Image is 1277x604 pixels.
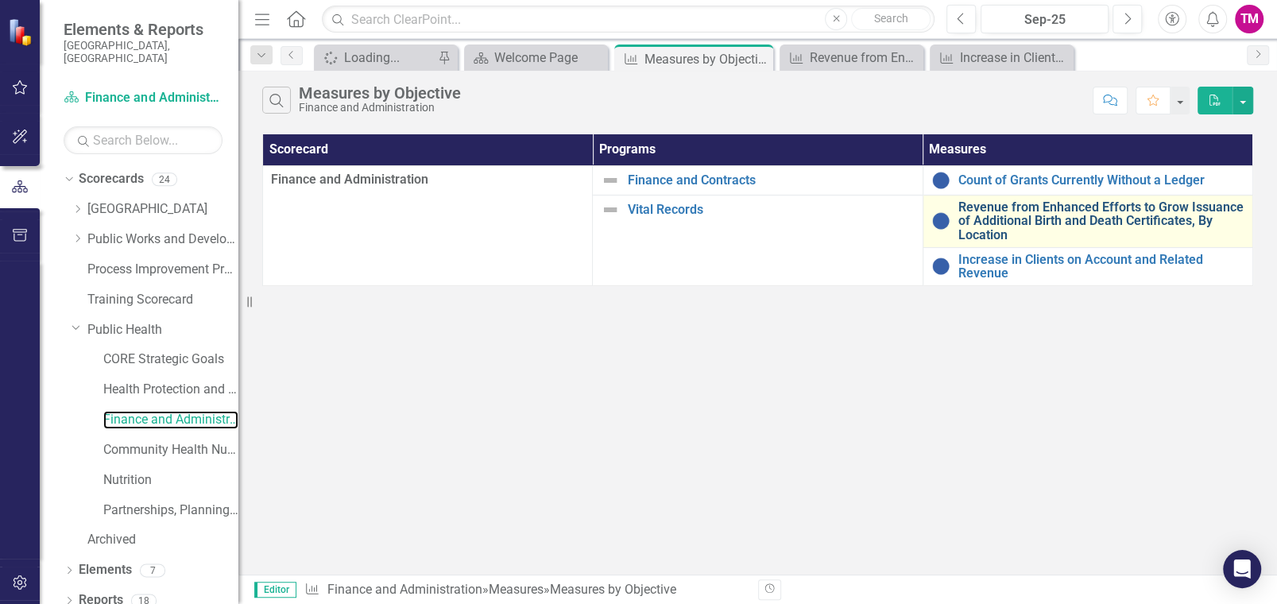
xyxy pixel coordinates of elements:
td: Double-Click to Edit Right Click for Context Menu [923,195,1252,247]
a: Scorecards [79,170,144,188]
a: Finance and Administration [64,89,223,107]
button: Search [851,8,931,30]
a: Health Protection and Response [103,381,238,399]
button: TM [1235,5,1263,33]
a: Public Works and Development [87,230,238,249]
a: Finance and Administration [103,411,238,429]
td: Double-Click to Edit Right Click for Context Menu [593,165,923,195]
div: 24 [152,172,177,186]
a: CORE Strategic Goals [103,350,238,369]
a: Revenue from Enhanced Efforts to Grow Issuance of Additional Birth and Death Certificates, By Loc... [784,48,919,68]
input: Search Below... [64,126,223,154]
span: Elements & Reports [64,20,223,39]
img: Baselining [931,211,950,230]
a: Increase in Clients on Account and Related Revenue [958,253,1244,281]
div: 7 [140,563,165,577]
div: Measures by Objective [644,49,769,69]
span: Finance and Administration [271,172,428,187]
a: Vital Records [628,203,914,217]
div: Measures by Objective [549,582,675,597]
a: Training Scorecard [87,291,238,309]
input: Search ClearPoint... [322,6,935,33]
div: Revenue from Enhanced Efforts to Grow Issuance of Additional Birth and Death Certificates, By Loc... [810,48,919,68]
span: Search [874,12,908,25]
div: Measures by Objective [299,84,461,102]
img: ClearPoint Strategy [8,18,36,46]
div: Loading... [344,48,434,68]
div: Increase in Clients on Account and Related Revenue [960,48,1070,68]
img: Not Defined [601,171,620,190]
a: Elements [79,561,132,579]
a: Community Health Nursing [103,441,238,459]
a: Finance and Contracts [628,173,914,188]
img: Not Defined [601,200,620,219]
span: Editor [254,582,296,598]
a: Finance and Administration [327,582,482,597]
small: [GEOGRAPHIC_DATA], [GEOGRAPHIC_DATA] [64,39,223,65]
div: Finance and Administration [299,102,461,114]
td: Double-Click to Edit Right Click for Context Menu [923,247,1252,285]
td: Double-Click to Edit Right Click for Context Menu [593,195,923,285]
a: Loading... [318,48,434,68]
div: Welcome Page [494,48,604,68]
img: Baselining [931,257,950,276]
a: Partnerships, Planning, and Community Health Promotions [103,501,238,520]
div: » » [304,581,745,599]
a: Public Health [87,321,238,339]
a: Revenue from Enhanced Efforts to Grow Issuance of Additional Birth and Death Certificates, By Loc... [958,200,1244,242]
a: Archived [87,531,238,549]
a: Count of Grants Currently Without a Ledger [958,173,1244,188]
a: Welcome Page [468,48,604,68]
a: [GEOGRAPHIC_DATA] [87,200,238,219]
button: Sep-25 [981,5,1109,33]
div: Sep-25 [986,10,1103,29]
a: Measures [488,582,543,597]
a: Increase in Clients on Account and Related Revenue [934,48,1070,68]
td: Double-Click to Edit Right Click for Context Menu [923,165,1252,195]
a: Process Improvement Program [87,261,238,279]
div: Open Intercom Messenger [1223,550,1261,588]
img: Baselining [931,171,950,190]
a: Nutrition [103,471,238,490]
